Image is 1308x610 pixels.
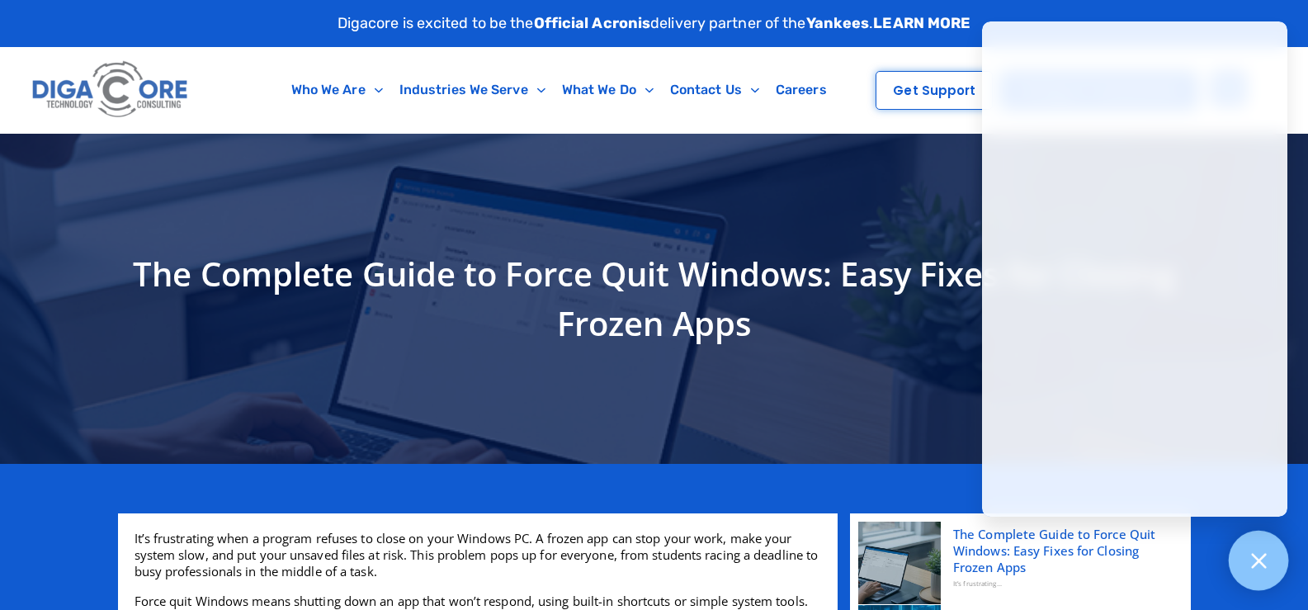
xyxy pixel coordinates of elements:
[662,71,767,109] a: Contact Us
[391,71,554,109] a: Industries We Serve
[262,71,857,109] nav: Menu
[554,71,662,109] a: What We Do
[135,530,821,579] p: It’s frustrating when a program refuses to close on your Windows PC. A frozen app can stop your w...
[28,55,193,125] img: Digacore logo 1
[953,575,1170,592] div: It’s frustrating...
[283,71,391,109] a: Who We Are
[858,522,941,604] img: Force Quit Apps on Windows
[338,12,971,35] p: Digacore is excited to be the delivery partner of the .
[893,84,975,97] span: Get Support
[126,249,1183,348] h1: The Complete Guide to Force Quit Windows: Easy Fixes for Closing Frozen Apps
[806,14,870,32] strong: Yankees
[767,71,835,109] a: Careers
[534,14,651,32] strong: Official Acronis
[876,71,993,110] a: Get Support
[873,14,970,32] a: LEARN MORE
[953,526,1170,575] a: The Complete Guide to Force Quit Windows: Easy Fixes for Closing Frozen Apps
[982,21,1287,517] iframe: Chatgenie Messenger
